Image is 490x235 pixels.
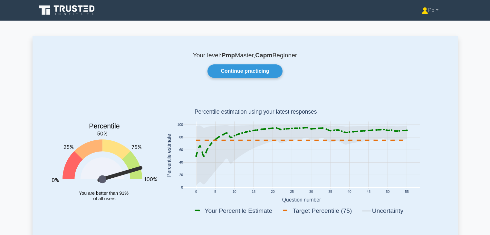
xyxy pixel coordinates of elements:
tspan: of all users [93,196,115,201]
text: 20 [179,173,183,177]
text: Percentile estimate [166,134,171,177]
a: Po [406,4,454,17]
text: Percentile estimation using your latest responses [194,109,317,115]
text: 25 [290,190,294,194]
tspan: You are better than 91% [79,191,129,196]
text: 35 [328,190,332,194]
text: 20 [271,190,274,194]
text: 50 [386,190,389,194]
text: 100 [177,123,183,127]
text: 60 [179,148,183,152]
text: 15 [252,190,255,194]
b: Pmp [222,52,235,59]
text: 30 [309,190,313,194]
b: Capm [255,52,272,59]
text: 45 [367,190,370,194]
text: 55 [405,190,409,194]
text: Question number [282,197,321,202]
a: Continue practicing [207,64,282,78]
text: Percentile [89,123,120,130]
text: 0 [181,186,183,190]
text: 80 [179,136,183,139]
text: 40 [347,190,351,194]
p: Your level: Master, Beginner [48,52,442,59]
text: 40 [179,161,183,164]
text: 0 [195,190,197,194]
text: 10 [233,190,236,194]
text: 5 [214,190,216,194]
